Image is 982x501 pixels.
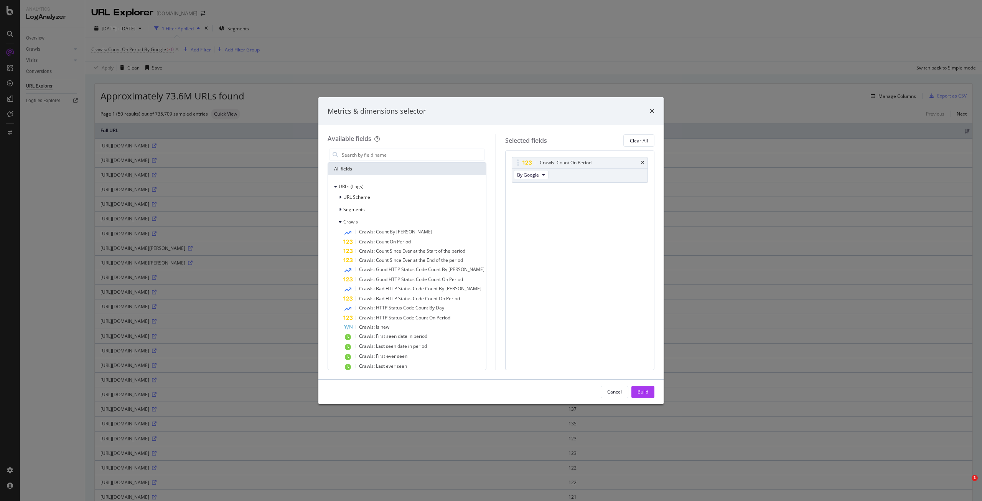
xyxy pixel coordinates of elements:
span: Crawls: Last seen date in period [359,343,427,349]
span: Crawls: Is new [359,324,389,330]
span: Crawls: Count On Period [359,238,411,245]
span: Crawls: Last ever seen [359,363,407,369]
span: URLs (Logs) [339,183,364,190]
div: Cancel [607,389,622,395]
div: Available fields [328,134,371,143]
span: Crawls: First ever seen [359,353,407,359]
div: Clear All [630,137,648,144]
div: All fields [328,163,486,175]
button: Cancel [601,386,628,398]
span: Crawls: HTTP Status Code Count By Day [359,304,444,311]
span: Segments [343,206,365,213]
span: Crawls: Good HTTP Status Code Count By [PERSON_NAME] [359,266,484,273]
iframe: Intercom live chat [956,475,974,493]
div: times [650,106,654,116]
span: Crawls: Bad HTTP Status Code Count On Period [359,295,460,302]
div: Crawls: Count On PeriodtimesBy Google [512,157,648,183]
span: Crawls: HTTP Status Code Count On Period [359,314,450,321]
div: modal [318,97,664,404]
span: Crawls [343,218,358,225]
button: Build [631,386,654,398]
span: Crawls: First seen date in period [359,333,427,339]
div: Crawls: Count On Period [540,159,592,167]
span: URL Scheme [343,194,370,200]
div: Metrics & dimensions selector [328,106,426,116]
span: By Google [517,172,539,178]
button: Clear All [623,134,654,147]
span: Crawls: Good HTTP Status Code Count On Period [359,276,463,283]
div: Build [638,389,648,395]
div: Selected fields [505,136,547,145]
span: Crawls: Count By [PERSON_NAME] [359,228,432,235]
span: Crawls: Count Since Ever at the Start of the period [359,248,465,254]
div: times [641,160,644,165]
span: 1 [972,475,978,481]
input: Search by field name [341,149,484,160]
span: Crawls: Bad HTTP Status Code Count By [PERSON_NAME] [359,285,481,292]
button: By Google [514,170,549,179]
span: Crawls: Count Since Ever at the End of the period [359,257,463,263]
